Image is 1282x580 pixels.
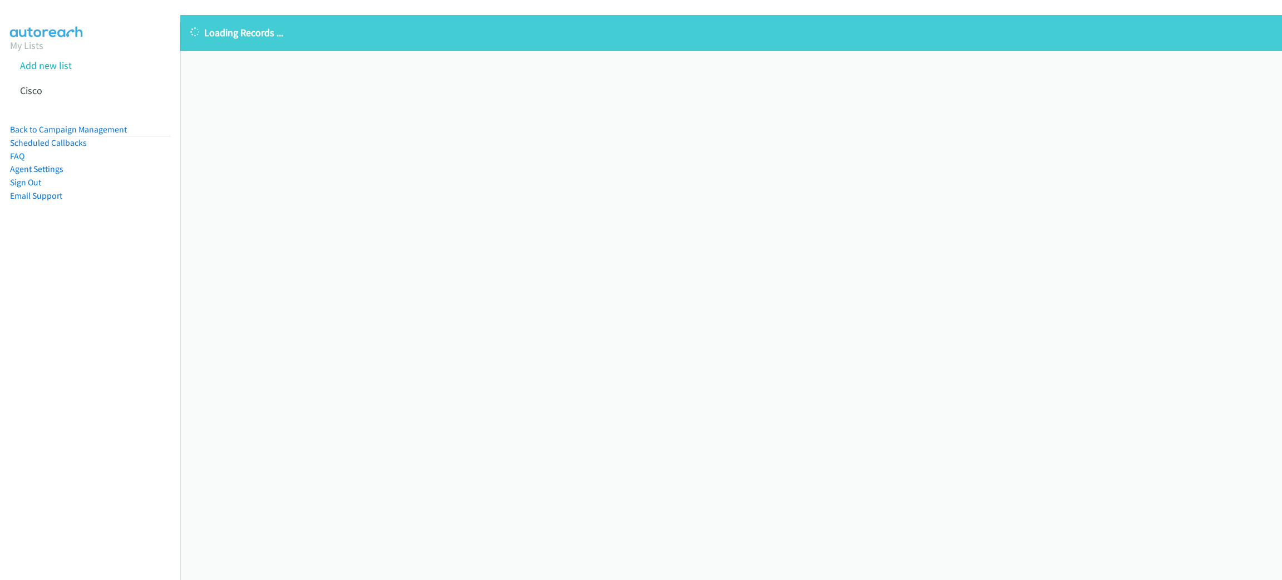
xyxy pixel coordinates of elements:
[10,190,62,201] a: Email Support
[10,124,127,135] a: Back to Campaign Management
[20,84,42,97] a: Cisco
[10,137,87,148] a: Scheduled Callbacks
[190,25,1272,40] p: Loading Records ...
[10,39,43,52] a: My Lists
[20,59,72,72] a: Add new list
[10,177,41,188] a: Sign Out
[10,151,24,161] a: FAQ
[10,164,63,174] a: Agent Settings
